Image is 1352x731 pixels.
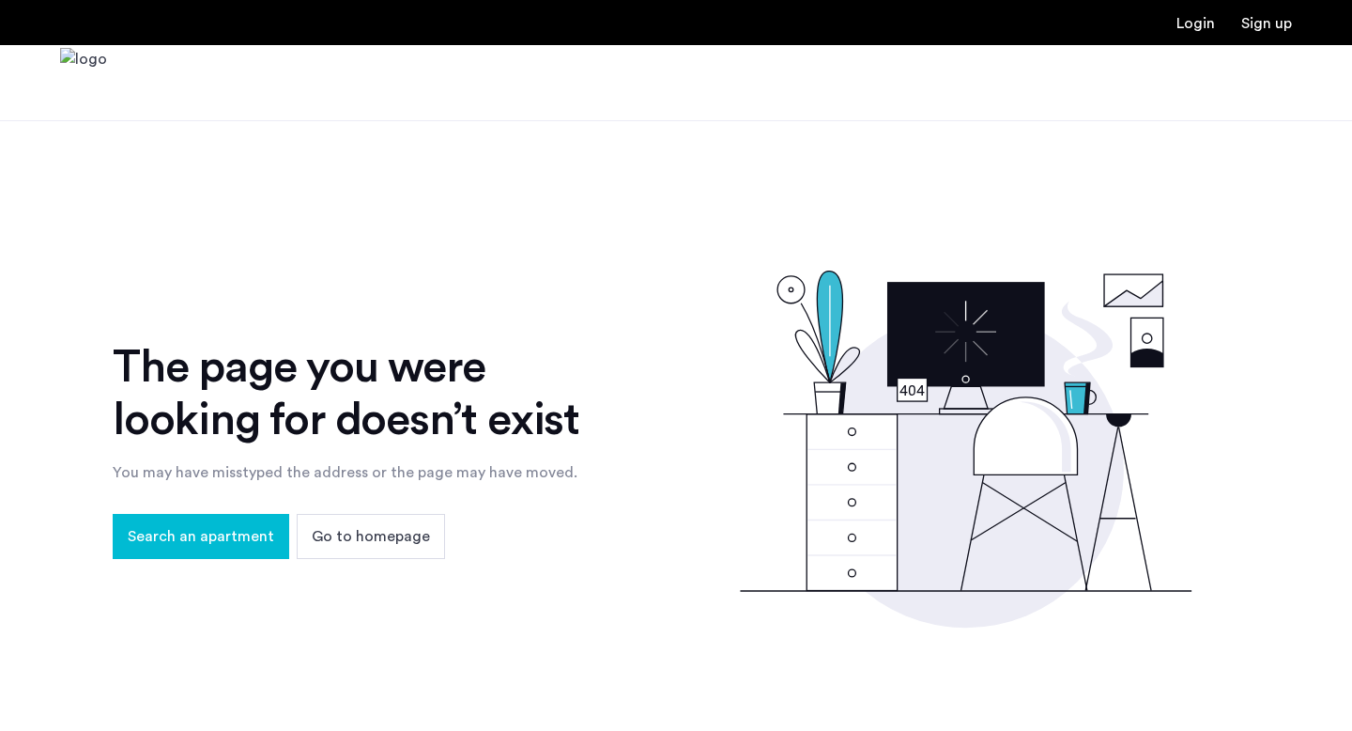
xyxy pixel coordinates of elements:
[128,525,274,548] span: Search an apartment
[113,514,289,559] button: button
[1176,16,1215,31] a: Login
[60,48,107,118] img: logo
[1241,16,1292,31] a: Registration
[297,514,445,559] button: button
[113,341,613,446] div: The page you were looking for doesn’t exist
[60,48,107,118] a: Cazamio Logo
[113,461,613,484] div: You may have misstyped the address or the page may have moved.
[312,525,430,548] span: Go to homepage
